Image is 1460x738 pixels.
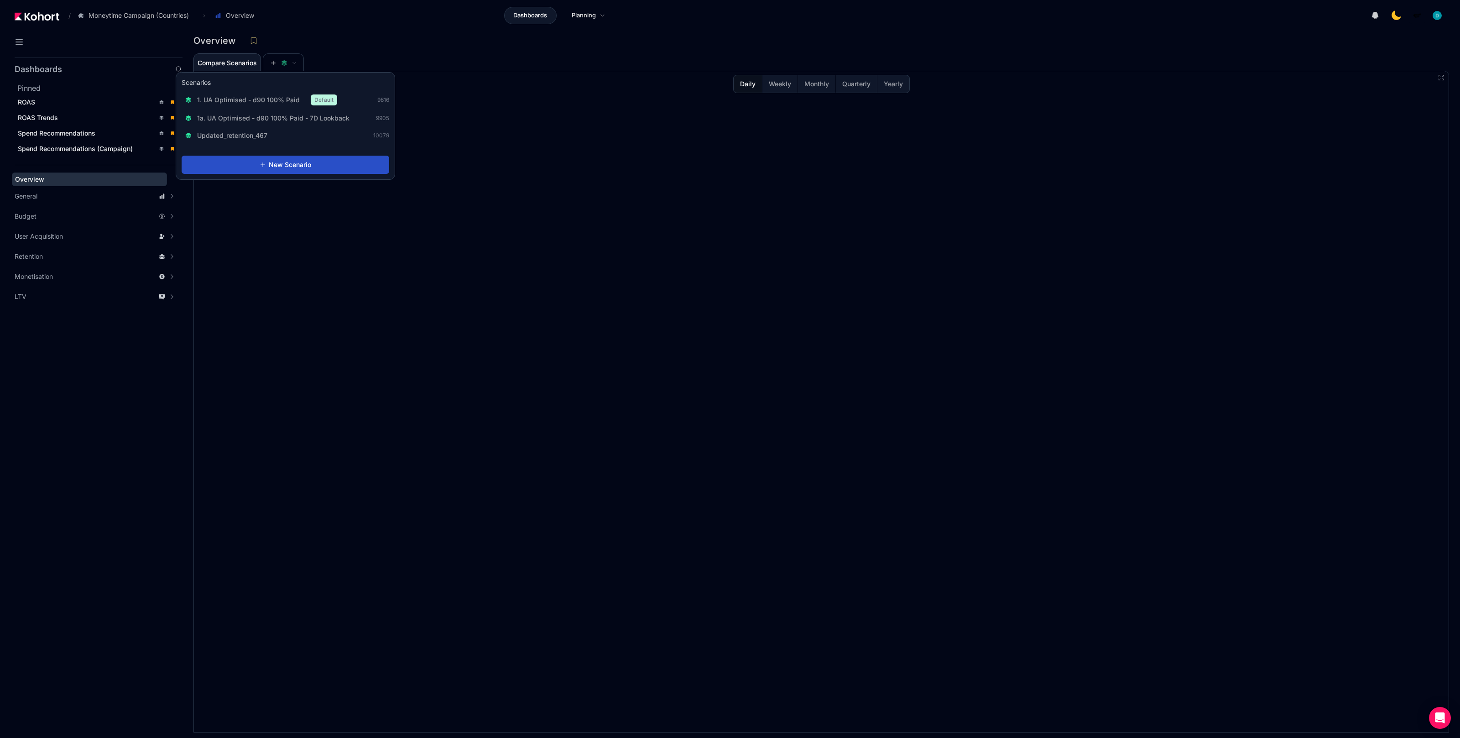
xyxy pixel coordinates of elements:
[182,92,341,108] button: 1. UA Optimised - d90 100% PaidDefault
[762,75,798,93] button: Weekly
[15,175,44,183] span: Overview
[197,131,267,140] span: Updated_retention_467
[734,75,762,93] button: Daily
[15,292,26,301] span: LTV
[15,95,180,109] a: ROAS
[842,79,871,89] span: Quarterly
[15,192,37,201] span: General
[377,96,389,104] span: 9816
[562,7,615,24] a: Planning
[18,114,58,121] span: ROAS Trends
[15,232,63,241] span: User Acquisition
[182,111,359,126] button: 1a. UA Optimised - d90 100% Paid - 7D Lookback
[15,252,43,261] span: Retention
[15,142,180,156] a: Spend Recommendations (Campaign)
[15,212,36,221] span: Budget
[798,75,835,93] button: Monthly
[210,8,264,23] button: Overview
[269,160,311,169] span: New Scenario
[15,126,180,140] a: Spend Recommendations
[201,12,207,19] span: ›
[513,11,547,20] span: Dashboards
[198,60,257,66] span: Compare Scenarios
[12,173,167,186] a: Overview
[193,36,241,45] h3: Overview
[504,7,557,24] a: Dashboards
[373,132,389,139] span: 10079
[182,156,389,174] button: New Scenario
[18,98,35,106] span: ROAS
[17,83,182,94] h2: Pinned
[877,75,909,93] button: Yearly
[61,11,71,21] span: /
[804,79,829,89] span: Monthly
[18,145,133,152] span: Spend Recommendations (Campaign)
[15,272,53,281] span: Monetisation
[376,115,389,122] span: 9905
[73,8,198,23] button: Moneytime Campaign (Countries)
[226,11,254,20] span: Overview
[311,94,337,105] span: Default
[197,95,300,105] span: 1. UA Optimised - d90 100% Paid
[740,79,756,89] span: Daily
[884,79,903,89] span: Yearly
[835,75,877,93] button: Quarterly
[182,78,211,89] h3: Scenarios
[769,79,791,89] span: Weekly
[15,65,62,73] h2: Dashboards
[15,111,180,125] a: ROAS Trends
[15,12,59,21] img: Kohort logo
[18,129,95,137] span: Spend Recommendations
[1413,11,1422,20] img: logo_MoneyTimeLogo_1_20250619094856634230.png
[1438,74,1445,81] button: Fullscreen
[89,11,189,20] span: Moneytime Campaign (Countries)
[182,128,276,143] button: Updated_retention_467
[1429,707,1451,729] div: Open Intercom Messenger
[197,114,349,123] span: 1a. UA Optimised - d90 100% Paid - 7D Lookback
[572,11,596,20] span: Planning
